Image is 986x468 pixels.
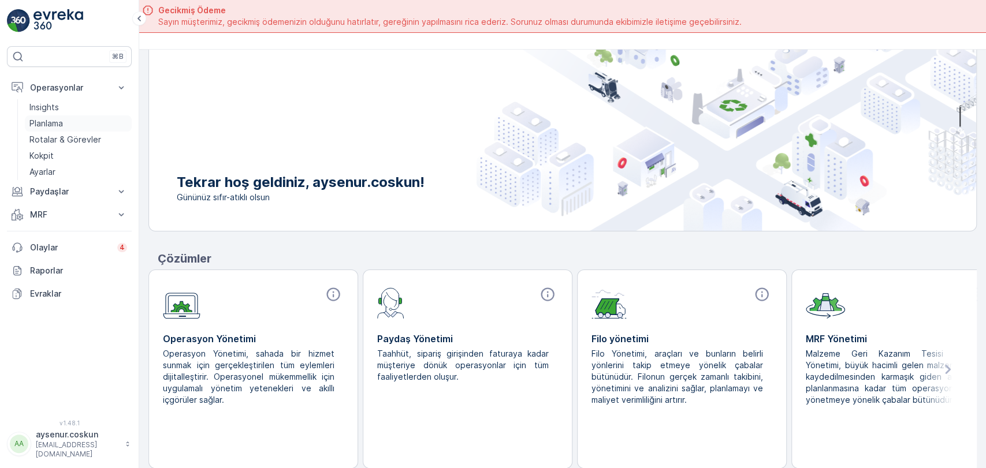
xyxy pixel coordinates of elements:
p: Operasyon Yönetimi [163,332,344,346]
img: logo [7,9,30,32]
p: Evraklar [30,288,127,299]
a: Kokpit [25,148,132,164]
p: Paydaşlar [30,186,109,197]
p: Planlama [29,118,63,129]
img: logo_light-DOdMpM7g.png [34,9,83,32]
p: ⌘B [112,52,124,61]
a: Raporlar [7,259,132,282]
p: Operasyonlar [30,82,109,93]
button: Paydaşlar [7,180,132,203]
p: Raporlar [30,265,127,276]
img: module-icon [163,286,200,319]
p: Filo yönetimi [591,332,772,346]
p: Malzeme Geri Kazanım Tesisi (MRF) Yönetimi, büyük hacimli gelen malzemelerin kaydedilmesinden kar... [806,348,977,406]
p: Insights [29,102,59,113]
a: Evraklar [7,282,132,305]
span: v 1.48.1 [7,420,132,426]
p: Kokpit [29,150,54,162]
img: city illustration [477,18,976,231]
p: Olaylar [30,242,110,253]
a: Insights [25,99,132,115]
p: Taahhüt, sipariş girişinden faturaya kadar müşteriye dönük operasyonlar için tüm faaliyetlerden o... [377,348,549,383]
a: Olaylar4 [7,236,132,259]
p: Çözümler [158,250,977,267]
a: Planlama [25,115,132,132]
p: Paydaş Yönetimi [377,332,558,346]
img: module-icon [591,286,627,319]
img: module-icon [806,286,845,319]
p: [EMAIL_ADDRESS][DOMAIN_NAME] [36,440,119,459]
button: Operasyonlar [7,76,132,99]
div: AA [10,435,28,453]
button: AAaysenur.coskun[EMAIL_ADDRESS][DOMAIN_NAME] [7,429,132,459]
button: MRF [7,203,132,226]
img: module-icon [377,286,404,319]
span: Gününüz sıfır-atıklı olsun [177,192,425,203]
p: Operasyon Yönetimi, sahada bir hizmet sunmak için gerçekleştirilen tüm eylemleri dijitalleştirir.... [163,348,334,406]
span: Sayın müşterimiz, gecikmiş ödemenizin olduğunu hatırlatır, gereğinin yapılmasını rica ederiz. Sor... [158,16,742,28]
p: MRF [30,209,109,220]
p: 4 [120,243,125,252]
span: Gecikmiş Ödeme [158,5,742,16]
p: aysenur.coskun [36,429,119,440]
p: Rotalar & Görevler [29,134,101,145]
p: Filo Yönetimi, araçları ve bunların belirli yönlerini takip etmeye yönelik çabalar bütünüdür. Fil... [591,348,763,406]
a: Rotalar & Görevler [25,132,132,148]
a: Ayarlar [25,164,132,180]
p: Tekrar hoş geldiniz, aysenur.coskun! [177,173,425,192]
p: Ayarlar [29,166,55,178]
